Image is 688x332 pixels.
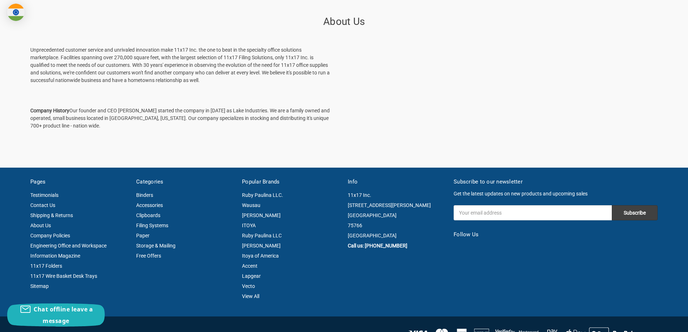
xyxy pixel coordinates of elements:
button: Chat offline leave a message [7,303,105,327]
input: Subscribe [612,205,658,220]
a: Accessories [136,202,163,208]
h5: Categories [136,178,234,186]
a: Engineering Office and Workspace Information Magazine [30,243,107,259]
h5: Subscribe to our newsletter [454,178,658,186]
a: View All [242,293,259,299]
a: 11x17 Wire Basket Desk Trays [30,273,97,279]
a: Shipping & Returns [30,212,73,218]
p: Our founder and CEO [PERSON_NAME] started the company in [DATE] as Lake Industries. We are a fami... [30,107,332,130]
a: Company Policies [30,233,70,238]
a: Sitemap [30,283,49,289]
a: Clipboards [136,212,160,218]
a: Binders [136,192,153,198]
a: Itoya of America [242,253,279,259]
a: Testimonials [30,192,59,198]
a: Call us: [PHONE_NUMBER] [348,243,407,249]
a: [PERSON_NAME] [242,212,281,218]
a: Contact Us [30,202,55,208]
span: Chat offline leave a message [34,305,93,325]
a: [PERSON_NAME] [242,243,281,249]
h5: Popular Brands [242,178,340,186]
a: Free Offers [136,253,161,259]
a: Ruby Paulina LLC [242,233,282,238]
strong: Company History [30,108,69,113]
address: 11x17 Inc. [STREET_ADDRESS][PERSON_NAME] [GEOGRAPHIC_DATA] 75766 [GEOGRAPHIC_DATA] [348,190,446,241]
p: Unprecedented customer service and unrivaled innovation make 11x17 Inc. the one to beat in the sp... [30,46,332,84]
a: About Us [30,223,51,228]
img: duty and tax information for India [7,4,25,21]
h5: Pages [30,178,129,186]
a: Vecto [242,283,255,289]
a: 11x17 Folders [30,263,62,269]
a: ITOYA [242,223,256,228]
a: Paper [136,233,150,238]
a: Accent [242,263,258,269]
a: Filing Systems [136,223,168,228]
a: Lapgear [242,273,261,279]
h5: Info [348,178,446,186]
h5: Follow Us [454,230,658,239]
a: Ruby Paulina LLC. [242,192,283,198]
input: Your email address [454,205,612,220]
a: Storage & Mailing [136,243,176,249]
p: Get the latest updates on new products and upcoming sales [454,190,658,198]
a: Wausau [242,202,260,208]
h1: About Us [30,14,658,29]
